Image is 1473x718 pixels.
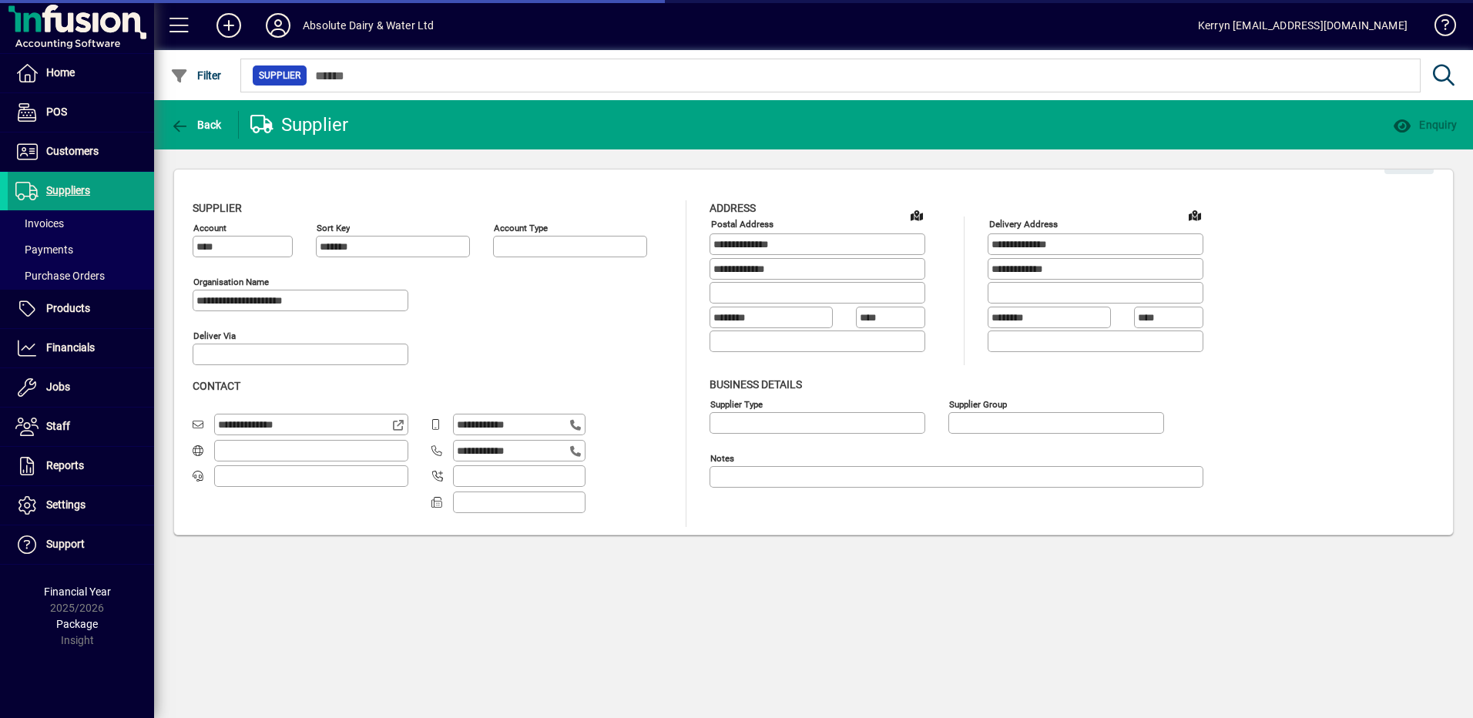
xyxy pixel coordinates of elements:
[166,62,226,89] button: Filter
[8,368,154,407] a: Jobs
[15,270,105,282] span: Purchase Orders
[46,459,84,471] span: Reports
[166,111,226,139] button: Back
[904,203,929,227] a: View on map
[710,378,802,391] span: Business details
[8,93,154,132] a: POS
[46,420,70,432] span: Staff
[250,112,349,137] div: Supplier
[46,341,95,354] span: Financials
[494,223,548,233] mat-label: Account Type
[193,277,269,287] mat-label: Organisation name
[8,54,154,92] a: Home
[46,145,99,157] span: Customers
[317,223,350,233] mat-label: Sort key
[15,243,73,256] span: Payments
[1198,13,1408,38] div: Kerryn [EMAIL_ADDRESS][DOMAIN_NAME]
[56,618,98,630] span: Package
[46,302,90,314] span: Products
[8,210,154,237] a: Invoices
[46,538,85,550] span: Support
[46,106,67,118] span: POS
[303,13,435,38] div: Absolute Dairy & Water Ltd
[1384,146,1434,174] button: Edit
[204,12,253,39] button: Add
[44,585,111,598] span: Financial Year
[170,119,222,131] span: Back
[170,69,222,82] span: Filter
[46,498,86,511] span: Settings
[193,202,242,214] span: Supplier
[193,380,240,392] span: Contact
[46,184,90,196] span: Suppliers
[710,202,756,214] span: Address
[193,330,236,341] mat-label: Deliver via
[8,525,154,564] a: Support
[15,217,64,230] span: Invoices
[710,452,734,463] mat-label: Notes
[8,329,154,367] a: Financials
[8,237,154,263] a: Payments
[8,447,154,485] a: Reports
[1423,3,1454,53] a: Knowledge Base
[46,66,75,79] span: Home
[8,263,154,289] a: Purchase Orders
[154,111,239,139] app-page-header-button: Back
[8,408,154,446] a: Staff
[1183,203,1207,227] a: View on map
[8,290,154,328] a: Products
[193,223,226,233] mat-label: Account
[253,12,303,39] button: Profile
[8,133,154,171] a: Customers
[710,398,763,409] mat-label: Supplier type
[46,381,70,393] span: Jobs
[8,486,154,525] a: Settings
[949,398,1007,409] mat-label: Supplier group
[259,68,300,83] span: Supplier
